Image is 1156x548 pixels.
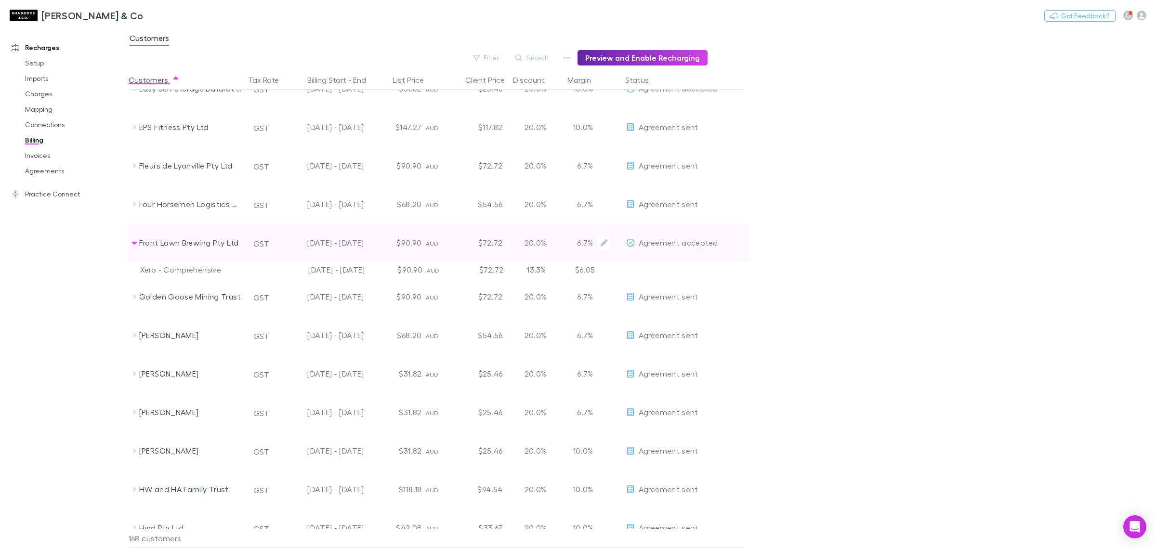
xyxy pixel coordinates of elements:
div: Hyrd Pty Ltd [139,509,241,547]
div: $68.20 [368,185,426,223]
div: [DATE] - [DATE] [285,354,364,393]
span: AUD [426,525,439,532]
span: AUD [426,332,439,339]
span: AUD [427,267,440,274]
div: [DATE] - [DATE] [285,185,364,223]
a: Invoices [15,148,136,163]
button: Preview and Enable Recharging [578,50,708,65]
a: Mapping [15,102,136,117]
div: [DATE] - [DATE] [285,509,364,547]
a: Setup [15,55,136,71]
button: Tax Rate [248,70,290,90]
div: 20.0% [507,108,565,146]
span: AUD [426,371,439,378]
a: Billing [15,132,136,148]
span: Agreement accepted [639,238,718,247]
button: GST [249,197,274,213]
div: 20.0% [507,185,565,223]
div: 13.3% [508,262,565,277]
div: Four Horsemen Logistics Pty LtdGST[DATE] - [DATE]$68.20AUD$54.5620.0%6.7%EditAgreement sent [129,185,749,223]
p: 10.0% [568,445,593,457]
div: 20.0% [507,146,565,185]
div: $31.82 [368,393,426,431]
span: Agreement sent [639,446,698,455]
p: 6.7% [568,368,593,379]
div: $72.72 [450,262,508,277]
div: Front Lawn Brewing Pty Ltd [139,223,241,262]
div: $90.90 [368,146,426,185]
div: 20.0% [507,354,565,393]
button: Edit [597,236,611,249]
div: Golden Goose Mining TrustGST[DATE] - [DATE]$90.90AUD$72.7220.0%6.7%EditAgreement sent [129,277,749,316]
button: GST [249,328,274,344]
div: 20.0% [507,470,565,509]
div: $72.72 [449,146,507,185]
span: AUD [426,124,439,131]
div: $68.20 [368,316,426,354]
div: $25.46 [449,431,507,470]
div: Fleurs de Lyonville Pty LtdGST[DATE] - [DATE]$90.90AUD$72.7220.0%6.7%EditAgreement sent [129,146,749,185]
p: 6.7% [568,291,593,302]
span: AUD [426,294,439,301]
div: $90.90 [368,223,426,262]
span: AUD [426,163,439,170]
button: Margin [567,70,603,90]
div: [DATE] - [DATE] [285,223,364,262]
div: Discount [513,70,556,90]
div: $6.05 [565,262,623,277]
div: [DATE] - [DATE] [285,393,364,431]
div: 20.0% [507,277,565,316]
button: Filter [468,52,505,64]
button: GST [249,120,274,136]
div: [DATE] - [DATE] [285,316,364,354]
div: EPS Fitness Pty Ltd [139,108,241,146]
button: GST [249,82,274,97]
div: $72.72 [449,277,507,316]
a: Agreements [15,163,136,179]
div: $54.56 [449,316,507,354]
button: GST [249,290,274,305]
div: $54.56 [449,185,507,223]
p: 10.0% [568,522,593,534]
button: Billing Start - End [307,70,378,90]
button: Status [625,70,660,90]
div: EPS Fitness Pty LtdGST[DATE] - [DATE]$147.27AUD$117.8220.0%10.0%EditAgreement sent [129,108,749,146]
span: Agreement sent [639,484,698,494]
p: 6.7% [568,329,593,341]
div: 20.0% [507,509,565,547]
div: [PERSON_NAME]GST[DATE] - [DATE]$68.20AUD$54.5620.0%6.7%EditAgreement sent [129,316,749,354]
div: $31.82 [368,354,426,393]
span: Agreement sent [639,122,698,131]
span: Agreement sent [639,523,698,532]
a: [PERSON_NAME] & Co [4,4,149,27]
div: Xero - Comprehensive [140,262,240,277]
div: Four Horsemen Logistics Pty Ltd [139,185,241,223]
div: [PERSON_NAME] [139,354,241,393]
span: AUD [426,201,439,209]
button: GST [249,444,274,459]
div: [DATE] - [DATE] [285,277,364,316]
div: HW and HA Family Trust [139,470,241,509]
div: $118.18 [368,470,426,509]
div: $33.67 [449,509,507,547]
div: $25.46 [449,393,507,431]
div: $90.90 [369,262,427,277]
div: 20.0% [507,431,565,470]
span: Agreement sent [639,407,698,417]
button: Search [511,52,554,64]
a: Charges [15,86,136,102]
div: $147.27 [368,108,426,146]
div: List Price [393,70,435,90]
a: Practice Connect [2,186,136,202]
div: [PERSON_NAME] [139,431,241,470]
div: 20.0% [507,223,565,262]
div: [DATE] - [DATE] [285,108,364,146]
span: Agreement sent [639,161,698,170]
span: Agreement sent [639,369,698,378]
span: AUD [426,448,439,455]
button: Got Feedback? [1044,10,1116,22]
a: Imports [15,71,136,86]
div: [DATE] - [DATE] [282,262,369,277]
div: Front Lawn Brewing Pty LtdGST[DATE] - [DATE]$90.90AUD$72.7220.0%6.7%EditAgreement accepted [129,223,749,262]
p: 6.7% [568,406,593,418]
